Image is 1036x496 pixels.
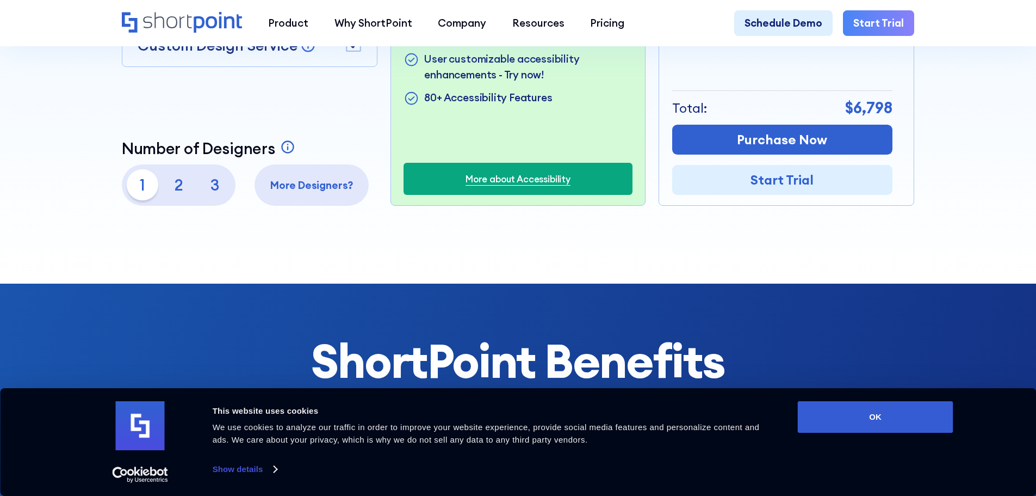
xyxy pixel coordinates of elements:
button: OK [798,401,953,433]
a: Schedule Demo [734,10,833,36]
a: Why ShortPoint [321,10,425,36]
p: User customizable accessibility enhancements - Try now! [424,51,632,82]
p: More Designers? [260,177,364,193]
a: Start Trial [843,10,914,36]
a: Resources [499,10,578,36]
div: Product [268,15,308,31]
div: Why ShortPoint [334,15,412,31]
a: Usercentrics Cookiebot - opens in a new window [92,467,188,483]
div: Resources [512,15,564,31]
a: Product [255,10,321,36]
div: Company [438,15,486,31]
a: Start Trial [672,165,892,195]
p: Number of Designers [122,139,275,158]
a: More about Accessibility [466,172,570,186]
a: Purchase Now [672,125,892,155]
h2: ShortPoint Benefits [122,335,914,387]
p: 80+ Accessibility Features [424,90,552,107]
a: Show details [213,461,277,477]
p: 1 [127,169,158,200]
p: Total: [672,99,708,118]
p: $6,798 [845,96,892,120]
span: We use cookies to analyze our traffic in order to improve your website experience, provide social... [213,422,760,444]
a: Home [122,12,242,34]
p: 2 [163,169,194,200]
div: This website uses cookies [213,405,773,418]
p: 3 [200,169,231,200]
a: Number of Designers [122,139,299,158]
div: Pricing [590,15,624,31]
a: Company [425,10,499,36]
img: logo [116,401,165,450]
a: Pricing [578,10,638,36]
